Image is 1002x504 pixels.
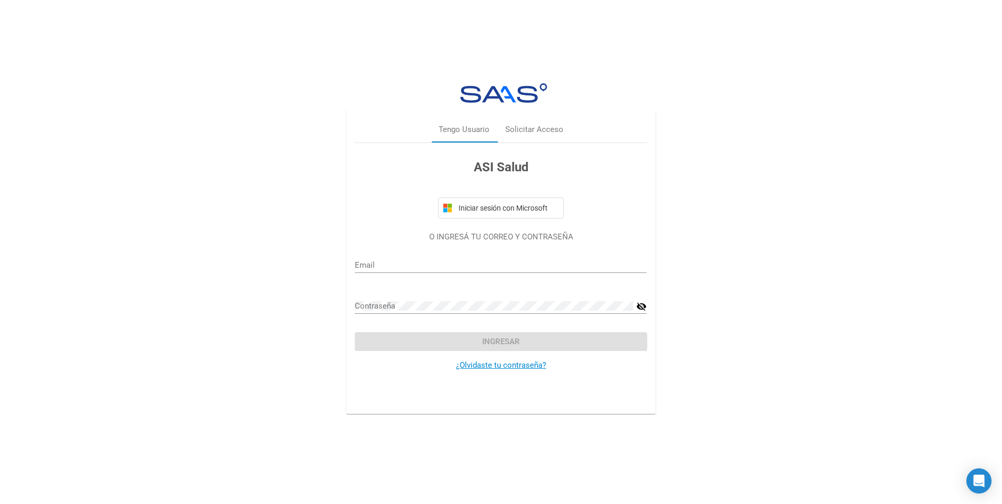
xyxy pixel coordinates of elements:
h3: ASI Salud [355,158,647,177]
div: Solicitar Acceso [505,124,563,136]
a: ¿Olvidaste tu contraseña? [456,360,546,370]
div: Open Intercom Messenger [966,468,992,494]
span: Ingresar [482,337,520,346]
button: Iniciar sesión con Microsoft [438,198,564,218]
div: Tengo Usuario [439,124,489,136]
button: Ingresar [355,332,647,351]
span: Iniciar sesión con Microsoft [456,204,559,212]
p: O INGRESÁ TU CORREO Y CONTRASEÑA [355,231,647,243]
mat-icon: visibility_off [636,300,647,313]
